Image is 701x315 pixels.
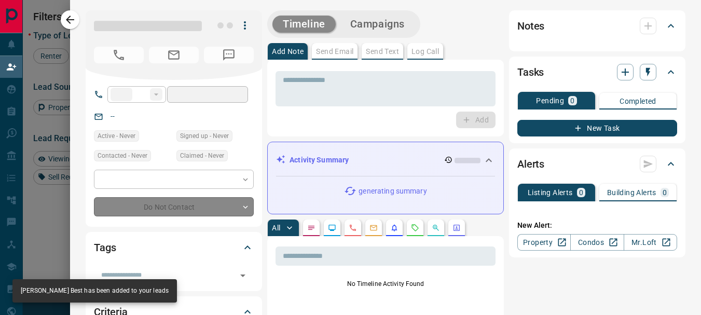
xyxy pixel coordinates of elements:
[204,47,254,63] span: No Number
[517,220,677,231] p: New Alert:
[98,150,147,161] span: Contacted - Never
[111,112,115,120] a: --
[517,234,571,251] a: Property
[149,47,199,63] span: No Email
[536,97,564,104] p: Pending
[411,224,419,232] svg: Requests
[180,150,224,161] span: Claimed - Never
[517,18,544,34] h2: Notes
[94,235,254,260] div: Tags
[369,224,378,232] svg: Emails
[452,224,461,232] svg: Agent Actions
[663,189,667,196] p: 0
[236,268,250,283] button: Open
[359,186,427,197] p: generating summary
[517,120,677,136] button: New Task
[607,189,656,196] p: Building Alerts
[307,224,315,232] svg: Notes
[517,60,677,85] div: Tasks
[328,224,336,232] svg: Lead Browsing Activity
[94,197,254,216] div: Do Not Contact
[276,150,495,170] div: Activity Summary
[517,64,544,80] h2: Tasks
[579,189,583,196] p: 0
[528,189,573,196] p: Listing Alerts
[517,152,677,176] div: Alerts
[98,131,135,141] span: Active - Never
[620,98,656,105] p: Completed
[94,47,144,63] span: No Number
[340,16,415,33] button: Campaigns
[624,234,677,251] a: Mr.Loft
[180,131,229,141] span: Signed up - Never
[290,155,349,166] p: Activity Summary
[517,156,544,172] h2: Alerts
[570,234,624,251] a: Condos
[276,279,496,289] p: No Timeline Activity Found
[272,16,336,33] button: Timeline
[94,239,116,256] h2: Tags
[432,224,440,232] svg: Opportunities
[349,224,357,232] svg: Calls
[272,48,304,55] p: Add Note
[570,97,574,104] p: 0
[517,13,677,38] div: Notes
[390,224,398,232] svg: Listing Alerts
[21,282,169,299] div: [PERSON_NAME] Best has been added to your leads
[272,224,280,231] p: All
